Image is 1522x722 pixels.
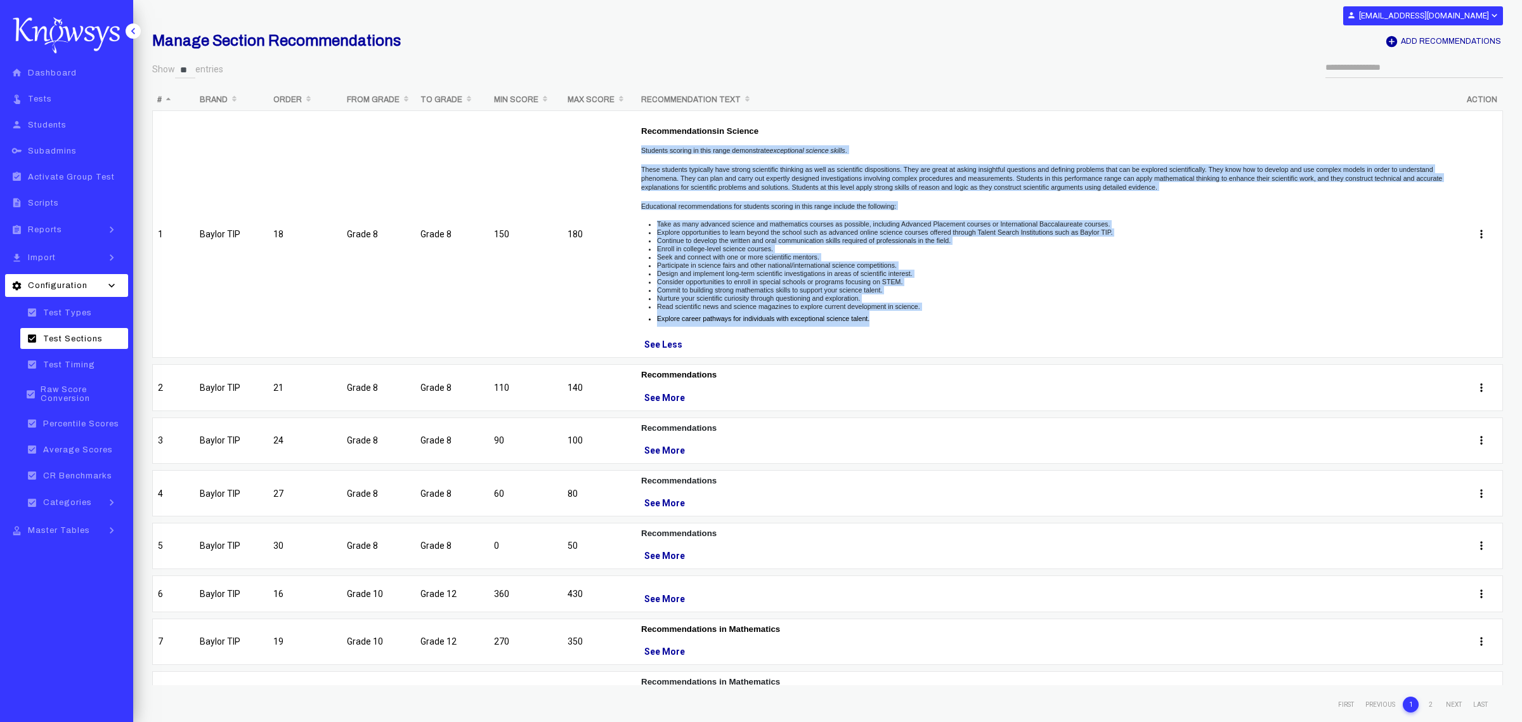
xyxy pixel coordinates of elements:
[200,95,228,104] b: Brand
[175,62,195,79] select: Showentries
[489,417,563,470] td: 90
[489,619,563,671] td: 270
[1469,697,1492,712] a: Last
[1475,587,1488,600] i: more_vert
[489,89,563,110] th: Min Score: activate to sort column ascending
[489,110,563,364] td: 150
[568,95,615,104] b: Max Score
[1359,11,1489,20] b: [EMAIL_ADDRESS][DOMAIN_NAME]
[24,333,40,344] i: check_box
[273,95,302,104] b: Order
[641,95,741,104] b: Recommendation Text
[657,245,773,253] span: Enroll in college-level science courses.
[563,470,636,523] td: 80
[28,95,52,103] span: Tests
[641,126,717,136] span: Recommendations
[9,253,25,263] i: file_download
[770,147,845,154] em: exceptional science skills
[657,286,882,294] span: Commit to building strong mathematics skills to support your science talent.
[415,523,489,575] td: Grade 8
[489,470,563,523] td: 60
[152,364,195,417] td: 2
[152,32,401,49] b: Manage Section Recommendations
[24,470,40,481] i: check_box
[9,197,25,208] i: description
[268,470,342,523] td: 27
[268,619,342,671] td: 19
[489,364,563,417] td: 110
[641,528,717,538] strong: Recommendations
[24,359,40,370] i: check_box
[657,303,920,310] span: Read scientific news and science magazines to explore current development in science.
[342,417,415,470] td: Grade 8
[1442,697,1466,712] a: Next
[9,225,25,235] i: assignment
[28,281,88,290] span: Configuration
[489,523,563,575] td: 0
[102,279,121,292] i: keyboard_arrow_down
[268,89,342,110] th: Order: activate to sort column ascending
[28,199,59,207] span: Scripts
[152,110,195,364] td: 1
[43,419,119,428] span: Percentile Scores
[43,445,113,454] span: Average Scores
[152,619,195,671] td: 7
[28,526,90,535] span: Master Tables
[657,237,951,244] span: Continue to develop the written and oral communication skills required of professionals in the fi...
[152,62,223,79] label: Show entries
[195,619,268,671] td: Baylor TIP
[657,228,1112,236] span: Explore opportunities to learn beyond the school such as advanced online science courses offered ...
[641,624,780,634] span: Recommendations in Mathematics
[9,171,25,182] i: assignment_turned_in
[342,110,415,364] td: Grade 8
[641,166,1442,191] span: These students typically have strong scientific thinking as well as scientific dispositions. They...
[641,496,1455,511] div: See More
[28,253,56,262] span: Import
[195,89,268,110] th: Brand: activate to sort column ascending
[1384,35,1502,48] button: add_circleAdd Recommendations
[657,220,1110,228] span: Take as many advanced science and mathematics courses as possible, including Advanced Placement c...
[1467,95,1497,104] b: Action
[195,470,268,523] td: Baylor TIP
[268,417,342,470] td: 24
[641,443,1455,458] div: See More
[24,497,40,508] i: check_box
[347,95,400,104] b: From Grade
[342,523,415,575] td: Grade 8
[43,360,95,369] span: Test Timing
[657,261,897,269] span: Participate in science fairs and other national/international science competitions.
[1347,11,1356,20] i: person
[9,525,25,536] i: approval
[28,173,115,181] span: Activate Group Test
[717,126,758,136] strong: in Science
[342,89,415,110] th: From Grade: activate to sort column ascending
[1422,697,1438,712] a: 2
[563,523,636,575] td: 50
[9,67,25,78] i: home
[24,418,40,429] i: check_box
[102,223,121,236] i: keyboard_arrow_right
[641,677,780,686] strong: Recommendations in Mathematics
[268,575,342,619] td: 16
[28,69,77,77] span: Dashboard
[1475,539,1488,552] i: more_vert
[657,253,819,261] span: Seek and connect with one or more scientific mentors.
[636,89,1460,110] th: Recommendation Text: activate to sort column ascending
[641,548,1455,563] div: See More
[657,294,860,302] span: Nurture your scientific curiosity through questioning and exploration.
[102,251,121,264] i: keyboard_arrow_right
[641,370,717,379] span: Recommendations
[342,619,415,671] td: Grade 10
[641,423,717,433] strong: Recommendations
[152,89,195,110] th: #: activate to sort column descending
[641,390,1455,405] div: See More
[1475,434,1488,447] i: more_vert
[43,498,92,507] span: Categories
[268,364,342,417] td: 21
[102,524,121,537] i: keyboard_arrow_right
[24,307,40,318] i: check_box
[9,280,25,291] i: settings
[563,619,636,671] td: 350
[342,364,415,417] td: Grade 8
[1475,635,1488,648] i: more_vert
